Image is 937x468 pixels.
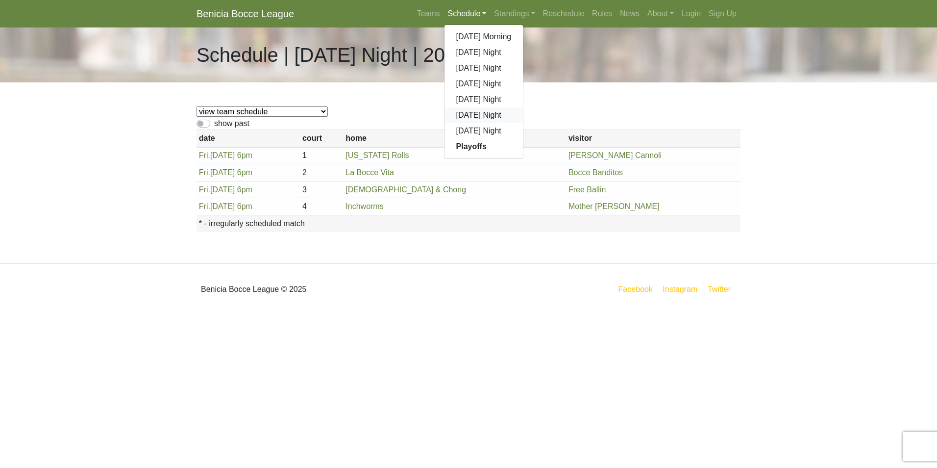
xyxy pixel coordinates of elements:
[616,283,655,295] a: Facebook
[300,164,343,182] td: 2
[444,25,524,159] div: Schedule
[199,168,210,177] span: Fri.
[199,202,252,210] a: Fri.[DATE] 6pm
[444,29,523,45] a: [DATE] Morning
[643,4,678,24] a: About
[345,168,394,177] a: La Bocce Vita
[444,139,523,155] a: Playoffs
[678,4,705,24] a: Login
[197,130,300,147] th: date
[444,76,523,92] a: [DATE] Night
[705,4,740,24] a: Sign Up
[344,130,567,147] th: home
[199,185,210,194] span: Fri.
[444,4,491,24] a: Schedule
[199,151,210,159] span: Fri.
[616,4,643,24] a: News
[568,151,662,159] a: [PERSON_NAME] Cannoli
[456,142,487,151] strong: Playoffs
[413,4,444,24] a: Teams
[444,45,523,60] a: [DATE] Night
[197,4,294,24] a: Benicia Bocce League
[444,60,523,76] a: [DATE] Night
[199,168,252,177] a: Fri.[DATE] 6pm
[197,43,467,67] h1: Schedule | [DATE] Night | 2025
[197,215,740,232] th: * - irregularly scheduled match
[444,123,523,139] a: [DATE] Night
[300,198,343,215] td: 4
[490,4,539,24] a: Standings
[568,185,606,194] a: Free Ballin
[300,130,343,147] th: court
[588,4,616,24] a: Rules
[568,202,660,210] a: Mother [PERSON_NAME]
[300,181,343,198] td: 3
[444,107,523,123] a: [DATE] Night
[661,283,699,295] a: Instagram
[566,130,740,147] th: visitor
[300,147,343,164] td: 1
[199,202,210,210] span: Fri.
[345,202,383,210] a: Inchworms
[568,168,623,177] a: Bocce Banditos
[189,272,468,307] div: Benicia Bocce League © 2025
[706,283,739,295] a: Twitter
[444,92,523,107] a: [DATE] Night
[345,185,466,194] a: [DEMOGRAPHIC_DATA] & Chong
[199,151,252,159] a: Fri.[DATE] 6pm
[539,4,589,24] a: Reschedule
[345,151,409,159] a: [US_STATE] Rolls
[214,118,249,130] label: show past
[199,185,252,194] a: Fri.[DATE] 6pm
